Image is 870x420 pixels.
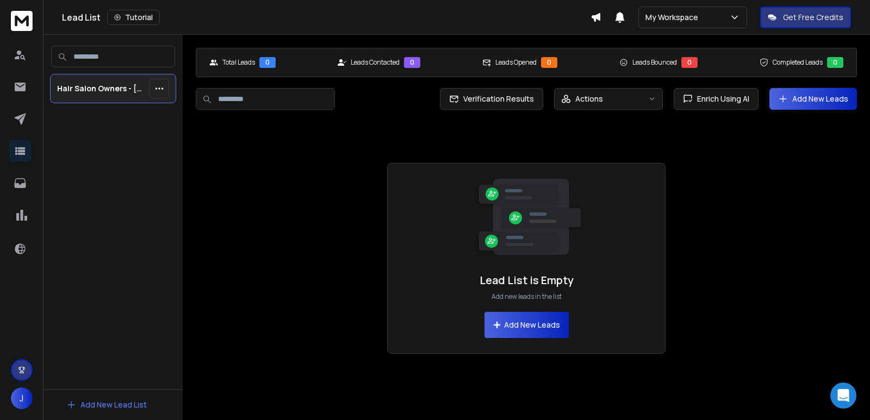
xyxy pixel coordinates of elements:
p: Get Free Credits [783,12,843,23]
div: 0 [541,57,557,68]
button: Enrich Using AI [674,88,759,110]
button: Tutorial [107,10,160,25]
p: Leads Opened [495,58,537,67]
button: J [11,387,33,409]
p: Add new leads in the list [492,292,562,301]
span: Verification Results [459,93,534,104]
p: Completed Leads [773,58,823,67]
div: Open Intercom Messenger [830,383,856,409]
p: Actions [575,93,603,104]
button: Add New Lead List [58,394,156,416]
button: Add New Leads [769,88,857,110]
div: Lead List [62,10,591,25]
div: 0 [259,57,276,68]
p: Total Leads [222,58,255,67]
span: Enrich Using AI [693,93,749,104]
div: 0 [404,57,420,68]
div: 0 [827,57,843,68]
p: Leads Contacted [351,58,400,67]
button: Add New Leads [484,312,569,338]
p: Hair Salon Owners - [GEOGRAPHIC_DATA] - 1-5000 [57,83,145,94]
div: 0 [681,57,698,68]
button: Verification Results [440,88,543,110]
button: Get Free Credits [760,7,851,28]
h1: Lead List is Empty [480,273,574,288]
p: Leads Bounced [632,58,677,67]
a: Add New Leads [778,93,848,104]
p: My Workspace [645,12,703,23]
